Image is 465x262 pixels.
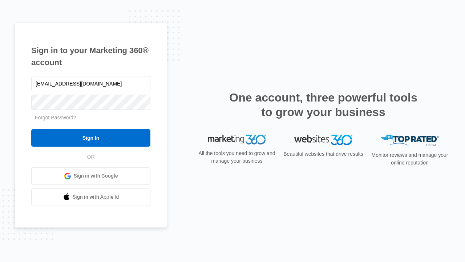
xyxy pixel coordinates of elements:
[381,135,439,147] img: Top Rated Local
[196,150,278,165] p: All the tools you need to grow and manage your business
[31,129,150,147] input: Sign In
[283,150,364,158] p: Beautiful websites that drive results
[31,76,150,91] input: Email
[82,153,100,161] span: OR
[294,135,352,145] img: Websites 360
[227,90,420,119] h2: One account, three powerful tools to grow your business
[31,188,150,206] a: Sign in with Apple Id
[74,172,118,180] span: Sign in with Google
[208,135,266,145] img: Marketing 360
[31,44,150,68] h1: Sign in to your Marketing 360® account
[31,167,150,185] a: Sign in with Google
[73,193,119,201] span: Sign in with Apple Id
[369,151,450,167] p: Monitor reviews and manage your online reputation
[35,115,76,120] a: Forgot Password?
